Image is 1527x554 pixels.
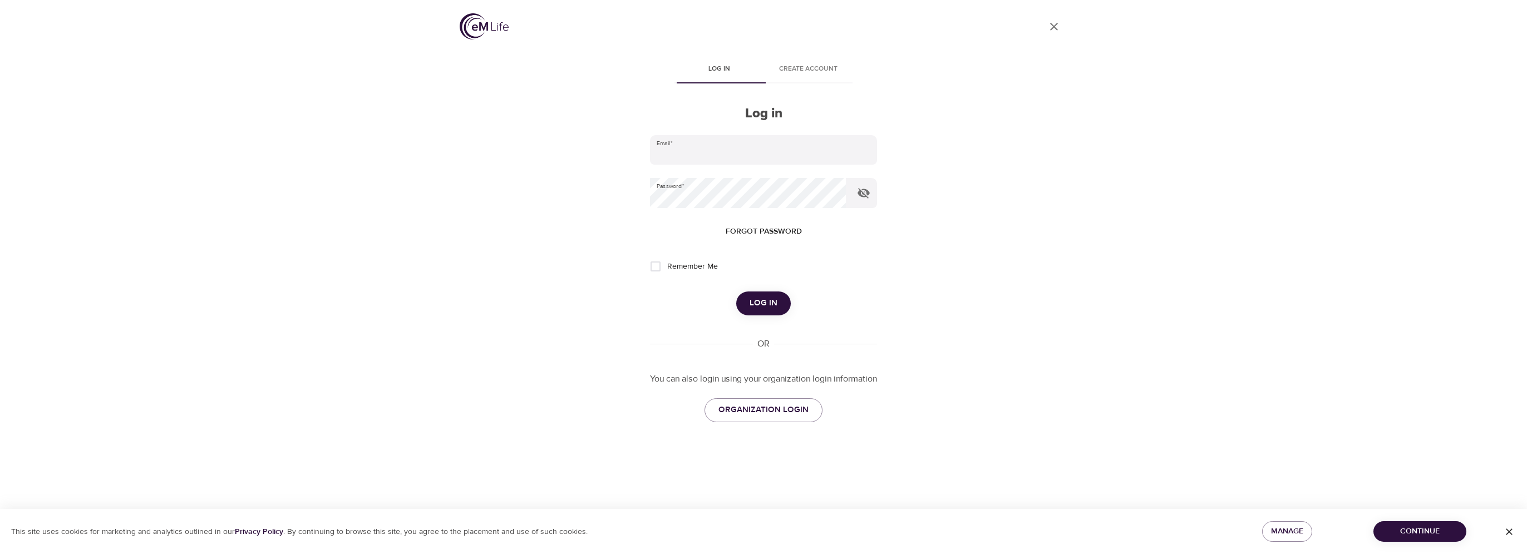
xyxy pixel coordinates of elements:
span: Manage [1271,525,1303,538]
span: Continue [1382,525,1457,538]
div: disabled tabs example [650,57,877,83]
img: logo [460,13,509,39]
a: ORGANIZATION LOGIN [705,398,822,422]
button: Log in [736,291,791,315]
div: OR [753,338,774,350]
button: Continue [1373,521,1466,542]
span: Forgot password [726,225,802,239]
button: Forgot password [721,221,806,242]
h2: Log in [650,106,877,122]
a: close [1041,13,1067,40]
span: Create account [770,63,846,75]
button: Manage [1262,521,1312,542]
span: ORGANIZATION LOGIN [718,403,809,417]
span: Log in [750,296,777,310]
span: Remember Me [667,261,718,273]
span: Log in [681,63,757,75]
a: Privacy Policy [235,527,283,537]
p: You can also login using your organization login information [650,373,877,385]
